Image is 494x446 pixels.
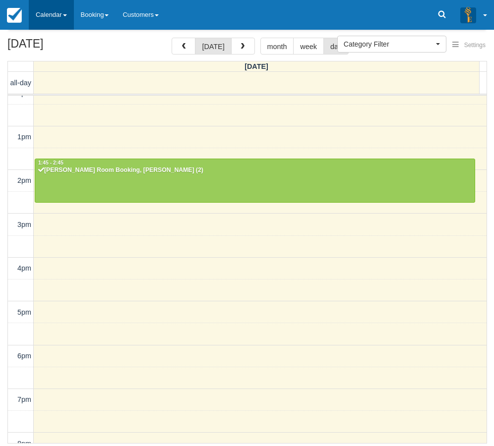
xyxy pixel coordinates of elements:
span: all-day [10,79,31,87]
span: Category Filter [344,39,433,49]
span: 1pm [17,133,31,141]
span: 2pm [17,176,31,184]
img: checkfront-main-nav-mini-logo.png [7,8,22,23]
span: 4pm [17,264,31,272]
span: 7pm [17,395,31,403]
span: 6pm [17,352,31,360]
span: [DATE] [245,62,268,70]
span: 12pm [13,89,31,97]
span: 3pm [17,221,31,228]
a: 1:45 - 2:45[PERSON_NAME] Room Booking, [PERSON_NAME] (2) [35,159,475,202]
button: month [260,38,294,55]
button: Category Filter [337,36,446,53]
button: day [323,38,349,55]
button: Settings [446,38,492,53]
img: A3 [460,7,476,23]
span: 5pm [17,308,31,316]
span: Settings [464,42,486,49]
span: 1:45 - 2:45 [38,160,63,166]
h2: [DATE] [7,38,133,56]
button: [DATE] [195,38,231,55]
div: [PERSON_NAME] Room Booking, [PERSON_NAME] (2) [38,167,472,174]
button: week [293,38,324,55]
